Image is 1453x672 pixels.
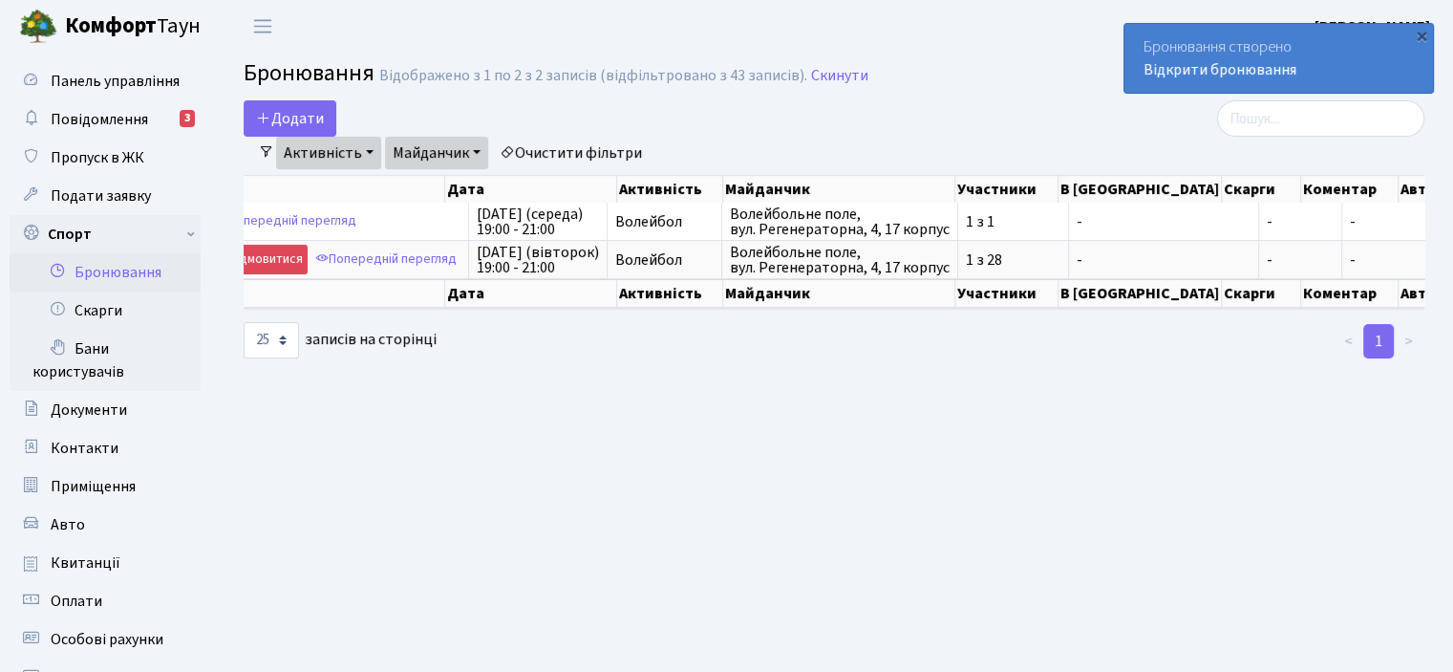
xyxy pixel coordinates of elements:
[19,8,57,46] img: logo.png
[617,279,723,308] th: Активність
[10,100,201,139] a: Повідомлення3
[1314,16,1430,37] b: [PERSON_NAME]
[615,252,714,268] span: Волейбол
[65,11,157,41] b: Комфорт
[617,176,723,203] th: Активність
[445,279,616,308] th: Дата
[955,279,1059,308] th: Участники
[180,110,195,127] div: 3
[65,11,201,43] span: Таун
[385,137,488,169] a: Майданчик
[210,206,361,236] a: Попередній перегляд
[10,62,201,100] a: Панель управління
[1350,211,1356,232] span: -
[10,391,201,429] a: Документи
[477,206,599,237] span: [DATE] (середа) 19:00 - 21:00
[244,56,374,90] span: Бронювання
[1412,26,1431,45] div: ×
[1058,279,1222,308] th: В [GEOGRAPHIC_DATA]
[10,330,201,391] a: Бани користувачів
[1267,252,1334,268] span: -
[966,214,1060,229] span: 1 з 1
[310,245,461,274] a: Попередній перегляд
[1058,176,1222,203] th: В [GEOGRAPHIC_DATA]
[1301,279,1400,308] th: Коментар
[615,214,714,229] span: Волейбол
[10,506,201,544] a: Авто
[244,100,336,137] button: Додати
[10,620,201,659] a: Особові рахунки
[10,177,201,215] a: Подати заявку
[477,245,599,275] span: [DATE] (вівторок) 19:00 - 21:00
[1222,176,1300,203] th: Скарги
[51,629,163,650] span: Особові рахунки
[10,429,201,467] a: Контакти
[1124,24,1433,93] div: Бронювання створено
[276,137,381,169] a: Активність
[10,292,201,330] a: Скарги
[730,245,950,275] span: Волейбольне поле, вул. Регенераторна, 4, 17 корпус
[445,176,616,203] th: Дата
[10,544,201,582] a: Квитанції
[51,438,118,459] span: Контакти
[955,176,1059,203] th: Участники
[210,245,308,274] a: Відмовитися
[1350,249,1356,271] span: -
[1143,59,1296,80] a: Відкрити бронювання
[51,109,148,130] span: Повідомлення
[206,176,445,203] th: Дії
[379,67,807,85] div: Відображено з 1 по 2 з 2 записів (відфільтровано з 43 записів).
[10,139,201,177] a: Пропуск в ЖК
[492,137,650,169] a: Очистити фільтри
[206,279,445,308] th: Дії
[723,176,954,203] th: Майданчик
[244,322,437,358] label: записів на сторінці
[1314,15,1430,38] a: [PERSON_NAME]
[239,11,287,42] button: Переключити навігацію
[51,476,136,497] span: Приміщення
[1363,324,1394,358] a: 1
[51,591,102,612] span: Оплати
[10,215,201,253] a: Спорт
[10,467,201,506] a: Приміщення
[723,279,954,308] th: Майданчик
[51,514,85,535] span: Авто
[1077,252,1250,268] span: -
[966,252,1060,268] span: 1 з 28
[1217,100,1424,137] input: Пошук...
[10,253,201,292] a: Бронювання
[51,71,180,92] span: Панель управління
[244,322,299,358] select: записів на сторінці
[51,147,144,168] span: Пропуск в ЖК
[1077,214,1250,229] span: -
[51,553,120,574] span: Квитанції
[730,206,950,237] span: Волейбольне поле, вул. Регенераторна, 4, 17 корпус
[51,185,151,206] span: Подати заявку
[1301,176,1400,203] th: Коментар
[1267,214,1334,229] span: -
[811,67,868,85] a: Скинути
[10,582,201,620] a: Оплати
[51,400,127,421] span: Документи
[1222,279,1300,308] th: Скарги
